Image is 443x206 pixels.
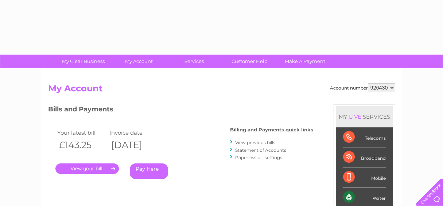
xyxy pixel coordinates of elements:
h3: Bills and Payments [48,104,313,117]
div: Account number [330,83,395,92]
div: Mobile [343,167,386,187]
a: Pay Here [130,163,168,179]
th: £143.25 [55,138,108,152]
h2: My Account [48,83,395,97]
th: [DATE] [108,138,160,152]
a: My Account [109,55,169,68]
a: Customer Help [219,55,280,68]
div: LIVE [347,113,363,120]
a: Statement of Accounts [235,147,286,153]
a: . [55,163,119,174]
a: My Clear Business [53,55,113,68]
div: MY SERVICES [336,106,393,127]
a: Paperless bill settings [235,155,282,160]
a: View previous bills [235,140,275,145]
div: Broadband [343,147,386,167]
td: Invoice date [108,128,160,138]
div: Telecoms [343,127,386,147]
a: Make A Payment [275,55,335,68]
a: Services [164,55,224,68]
td: Your latest bill [55,128,108,138]
h4: Billing and Payments quick links [230,127,313,132]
